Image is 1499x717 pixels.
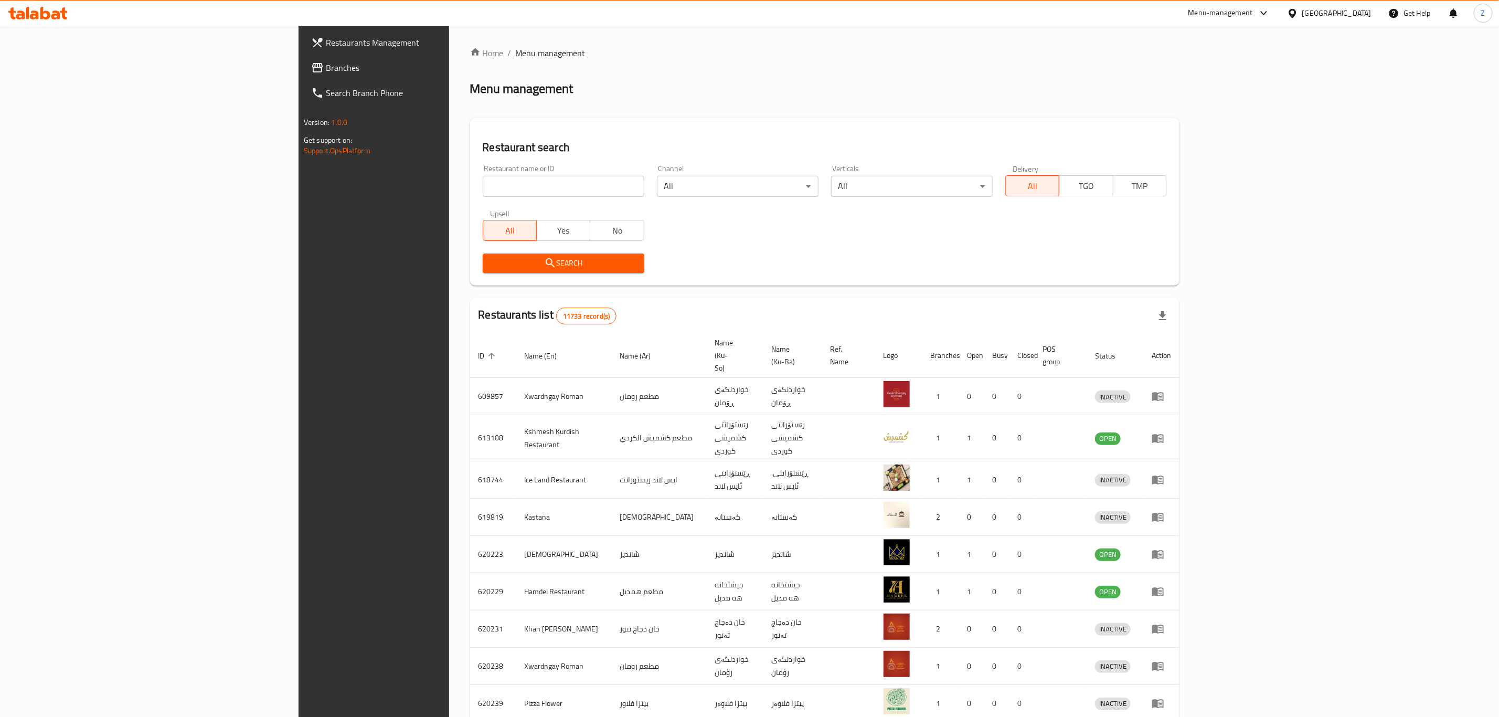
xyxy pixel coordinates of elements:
[1009,536,1035,573] td: 0
[1152,660,1171,672] div: Menu
[303,80,549,106] a: Search Branch Phone
[611,610,706,648] td: خان دجاج تنور
[763,610,822,648] td: خان دەجاج تەنور
[706,499,763,536] td: کەستانە
[884,576,910,603] img: Hamdel Restaurant
[922,536,959,573] td: 1
[884,688,910,714] img: Pizza Flower
[611,461,706,499] td: ايس لاند ريستورانت
[959,648,984,685] td: 0
[1113,175,1167,196] button: TMP
[772,343,810,368] span: Name (Ku-Ba)
[611,415,706,461] td: مطعم كشميش الكردي
[611,378,706,415] td: مطعم رومان
[1143,333,1179,378] th: Action
[525,350,571,362] span: Name (En)
[1152,432,1171,445] div: Menu
[516,378,611,415] td: Xwardngay Roman
[1043,343,1074,368] span: POS group
[1152,473,1171,486] div: Menu
[1009,378,1035,415] td: 0
[1118,178,1163,194] span: TMP
[1095,391,1131,403] div: INACTIVE
[884,614,910,640] img: Khan Dejaj Tanoor
[706,648,763,685] td: خواردنگەی رؤمان
[487,223,533,238] span: All
[611,536,706,573] td: شانديز
[884,381,910,407] img: Xwardngay Roman
[1095,391,1131,403] span: INACTIVE
[831,343,863,368] span: Ref. Name
[1064,178,1109,194] span: TGO
[875,333,922,378] th: Logo
[984,573,1009,610] td: 0
[611,499,706,536] td: [DEMOGRAPHIC_DATA]
[959,536,984,573] td: 1
[1009,573,1035,610] td: 0
[1095,586,1121,598] span: OPEN
[1152,697,1171,710] div: Menu
[763,499,822,536] td: کەستانە
[763,573,822,610] td: جيشتخانه هه مديل
[326,36,540,49] span: Restaurants Management
[611,573,706,610] td: مطعم همديل
[706,573,763,610] td: جيشتخانه هه مديل
[959,415,984,461] td: 1
[984,610,1009,648] td: 0
[922,499,959,536] td: 2
[922,378,959,415] td: 1
[1005,175,1059,196] button: All
[763,378,822,415] td: خواردنگەی ڕۆمان
[1095,350,1129,362] span: Status
[516,573,611,610] td: Hamdel Restaurant
[763,536,822,573] td: شانديز
[304,115,329,129] span: Version:
[304,144,370,157] a: Support.OpsPlatform
[959,378,984,415] td: 0
[326,61,540,74] span: Branches
[1152,511,1171,523] div: Menu
[1150,303,1175,329] div: Export file
[516,536,611,573] td: [DEMOGRAPHIC_DATA]
[706,461,763,499] td: ڕێستۆرانتی ئایس لاند
[1095,511,1131,523] span: INACTIVE
[1152,548,1171,561] div: Menu
[1009,499,1035,536] td: 0
[984,461,1009,499] td: 0
[922,648,959,685] td: 1
[541,223,586,238] span: Yes
[483,254,644,273] button: Search
[611,648,706,685] td: مطعم رومان
[922,415,959,461] td: 1
[706,536,763,573] td: شانديز
[706,378,763,415] td: خواردنگەی ڕۆمان
[1095,698,1131,710] span: INACTIVE
[557,311,616,321] span: 11733 record(s)
[516,648,611,685] td: Xwardngay Roman
[1095,433,1121,445] span: OPEN
[556,308,616,324] div: Total records count
[331,115,347,129] span: 1.0.0
[1095,623,1131,636] div: INACTIVE
[884,651,910,677] img: Xwardngay Roman
[1152,390,1171,403] div: Menu
[884,502,910,528] img: Kastana
[1095,474,1131,486] span: INACTIVE
[763,415,822,461] td: رێستۆرانتی کشمیشى كوردى
[470,80,573,97] h2: Menu management
[763,461,822,499] td: .ڕێستۆرانتی ئایس لاند
[922,610,959,648] td: 2
[479,307,617,324] h2: Restaurants list
[831,176,993,197] div: All
[1010,178,1055,194] span: All
[984,333,1009,378] th: Busy
[1152,585,1171,598] div: Menu
[590,220,644,241] button: No
[1009,610,1035,648] td: 0
[516,47,586,59] span: Menu management
[884,539,910,565] img: Shandiz
[1481,7,1485,19] span: Z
